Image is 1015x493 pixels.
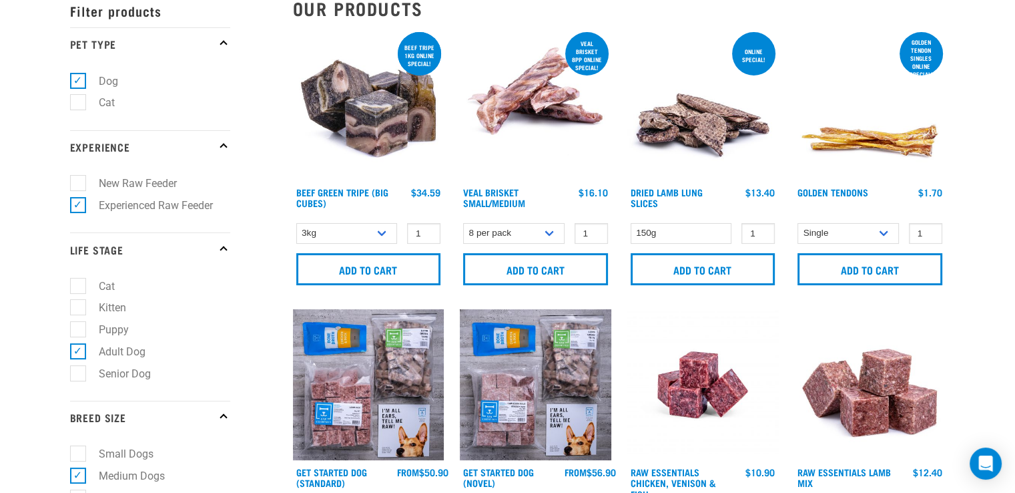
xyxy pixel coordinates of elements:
[77,343,151,360] label: Adult Dog
[77,321,134,338] label: Puppy
[631,253,775,285] input: Add to cart
[913,467,942,478] div: $12.40
[627,29,779,181] img: 1303 Lamb Lung Slices 01
[77,197,218,214] label: Experienced Raw Feeder
[398,37,441,73] div: Beef tripe 1kg online special!
[296,253,441,285] input: Add to cart
[77,446,159,462] label: Small Dogs
[77,468,170,484] label: Medium Dogs
[794,309,946,461] img: ?1041 RE Lamb Mix 01
[794,29,946,181] img: 1293 Golden Tendons 01
[411,187,440,198] div: $34.59
[741,223,775,244] input: 1
[70,27,230,61] p: Pet Type
[900,32,943,84] div: Golden Tendon singles online special!
[77,365,156,382] label: Senior Dog
[909,223,942,244] input: 1
[70,232,230,266] p: Life Stage
[565,467,616,478] div: $56.90
[407,223,440,244] input: 1
[296,190,388,205] a: Beef Green Tripe (Big Cubes)
[918,187,942,198] div: $1.70
[575,223,608,244] input: 1
[296,470,367,485] a: Get Started Dog (Standard)
[397,467,448,478] div: $50.90
[732,41,775,69] div: ONLINE SPECIAL!
[745,187,775,198] div: $13.40
[463,190,525,205] a: Veal Brisket Small/Medium
[797,253,942,285] input: Add to cart
[397,470,419,474] span: FROM
[77,175,182,192] label: New Raw Feeder
[565,33,609,77] div: Veal Brisket 8pp online special!
[293,309,444,461] img: NSP Dog Standard Update
[463,253,608,285] input: Add to cart
[627,309,779,461] img: Chicken Venison mix 1655
[460,29,611,181] img: 1207 Veal Brisket 4pp 01
[77,299,131,316] label: Kitten
[463,470,534,485] a: Get Started Dog (Novel)
[460,309,611,461] img: NSP Dog Novel Update
[631,190,703,205] a: Dried Lamb Lung Slices
[797,190,868,194] a: Golden Tendons
[77,94,120,111] label: Cat
[579,187,608,198] div: $16.10
[70,130,230,164] p: Experience
[70,401,230,434] p: Breed Size
[77,278,120,295] label: Cat
[293,29,444,181] img: 1044 Green Tripe Beef
[565,470,587,474] span: FROM
[77,73,123,90] label: Dog
[745,467,775,478] div: $10.90
[970,448,1002,480] div: Open Intercom Messenger
[797,470,891,485] a: Raw Essentials Lamb Mix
